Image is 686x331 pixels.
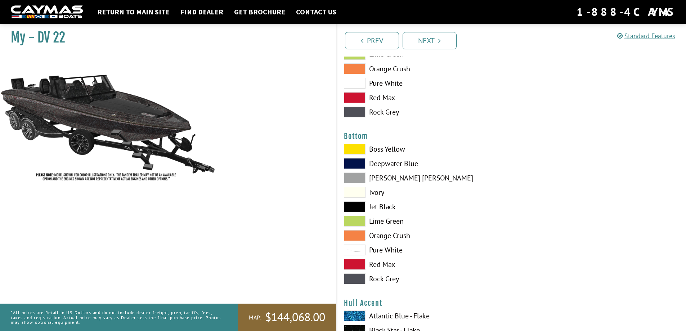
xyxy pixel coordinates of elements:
[344,201,504,212] label: Jet Black
[344,132,679,141] h4: Bottom
[617,32,675,40] a: Standard Features
[344,273,504,284] label: Rock Grey
[344,245,504,255] label: Pure White
[345,32,399,49] a: Prev
[344,216,504,227] label: Lime Green
[265,310,325,325] span: $144,068.00
[344,92,504,103] label: Red Max
[94,7,173,17] a: Return to main site
[344,78,504,89] label: Pure White
[11,5,83,19] img: white-logo-c9c8dbefe5ff5ceceb0f0178aa75bf4bb51f6bca0971e226c86eb53dfe498488.png
[344,107,504,117] label: Rock Grey
[344,63,504,74] label: Orange Crush
[292,7,340,17] a: Contact Us
[344,187,504,198] label: Ivory
[577,4,675,20] div: 1-888-4CAYMAS
[344,230,504,241] label: Orange Crush
[344,144,504,155] label: Boss Yellow
[238,304,336,331] a: MAP:$144,068.00
[11,307,222,328] p: *All prices are Retail in US Dollars and do not include dealer freight, prep, tariffs, fees, taxe...
[177,7,227,17] a: Find Dealer
[344,299,679,308] h4: Hull Accent
[344,158,504,169] label: Deepwater Blue
[344,259,504,270] label: Red Max
[249,314,261,321] span: MAP:
[11,30,318,46] h1: My - DV 22
[403,32,457,49] a: Next
[230,7,289,17] a: Get Brochure
[344,173,504,183] label: [PERSON_NAME] [PERSON_NAME]
[344,310,504,321] label: Atlantic Blue - Flake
